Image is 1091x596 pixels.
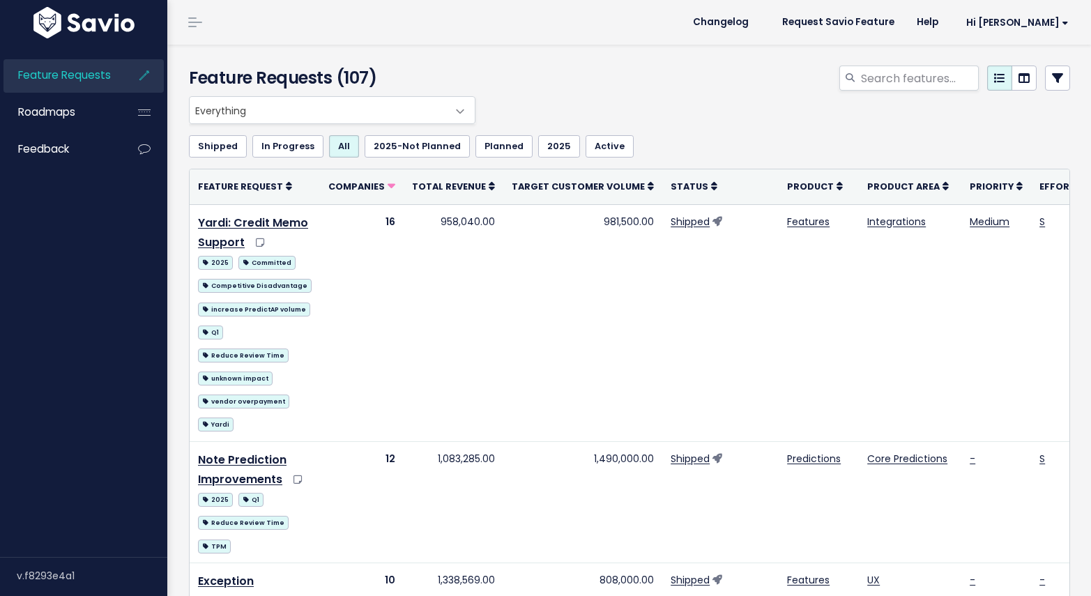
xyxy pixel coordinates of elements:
[198,493,233,507] span: 2025
[329,135,359,158] a: All
[503,204,662,441] td: 981,500.00
[189,135,247,158] a: Shipped
[1039,215,1045,229] a: S
[970,179,1023,193] a: Priority
[671,452,710,466] a: Shipped
[198,181,283,192] span: Feature Request
[970,181,1014,192] span: Priority
[198,276,312,293] a: Competitive Disadvantage
[970,573,975,587] a: -
[198,369,273,386] a: unknown impact
[671,179,717,193] a: Status
[198,392,289,409] a: vendor overpayment
[671,181,708,192] span: Status
[198,349,289,362] span: Reduce Review Time
[860,66,979,91] input: Search features...
[198,418,234,431] span: Yardi
[198,256,233,270] span: 2025
[475,135,533,158] a: Planned
[970,452,975,466] a: -
[198,415,234,432] a: Yardi
[198,513,289,530] a: Reduce Review Time
[586,135,634,158] a: Active
[198,179,292,193] a: Feature Request
[189,66,469,91] h4: Feature Requests (107)
[867,452,947,466] a: Core Predictions
[671,215,710,229] a: Shipped
[1039,573,1045,587] a: -
[906,12,949,33] a: Help
[412,179,495,193] a: Total Revenue
[693,17,749,27] span: Changelog
[198,323,223,340] a: Q1
[189,135,1070,158] ul: Filter feature requests
[787,215,830,229] a: Features
[1039,179,1085,193] a: Effort
[512,181,645,192] span: Target Customer Volume
[30,7,138,38] img: logo-white.9d6f32f41409.svg
[198,395,289,408] span: vendor overpayment
[787,452,841,466] a: Predictions
[238,490,264,507] a: Q1
[412,181,486,192] span: Total Revenue
[867,179,949,193] a: Product Area
[867,573,880,587] a: UX
[3,59,116,91] a: Feature Requests
[3,96,116,128] a: Roadmaps
[252,135,323,158] a: In Progress
[198,537,231,554] a: TPM
[198,490,233,507] a: 2025
[238,256,296,270] span: Committed
[198,303,310,316] span: increase PredictAP volume
[3,133,116,165] a: Feedback
[198,372,273,385] span: unknown impact
[867,181,940,192] span: Product Area
[787,181,834,192] span: Product
[198,346,289,363] a: Reduce Review Time
[320,204,404,441] td: 16
[198,516,289,530] span: Reduce Review Time
[198,253,233,270] a: 2025
[1039,452,1045,466] a: S
[503,441,662,563] td: 1,490,000.00
[1039,181,1076,192] span: Effort
[17,558,167,594] div: v.f8293e4a1
[198,326,223,339] span: Q1
[538,135,580,158] a: 2025
[198,452,287,488] a: Note Prediction Improvements
[198,300,310,317] a: increase PredictAP volume
[190,97,447,123] span: Everything
[198,540,231,553] span: TPM
[238,493,264,507] span: Q1
[365,135,470,158] a: 2025-Not Planned
[198,215,308,251] a: Yardi: Credit Memo Support
[238,253,296,270] a: Committed
[970,215,1009,229] a: Medium
[787,573,830,587] a: Features
[771,12,906,33] a: Request Savio Feature
[671,573,710,587] a: Shipped
[328,179,395,193] a: Companies
[867,215,926,229] a: Integrations
[787,179,843,193] a: Product
[18,142,69,156] span: Feedback
[320,441,404,563] td: 12
[198,279,312,293] span: Competitive Disadvantage
[404,204,503,441] td: 958,040.00
[328,181,385,192] span: Companies
[18,105,75,119] span: Roadmaps
[404,441,503,563] td: 1,083,285.00
[18,68,111,82] span: Feature Requests
[189,96,475,124] span: Everything
[949,12,1080,33] a: Hi [PERSON_NAME]
[512,179,654,193] a: Target Customer Volume
[966,17,1069,28] span: Hi [PERSON_NAME]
